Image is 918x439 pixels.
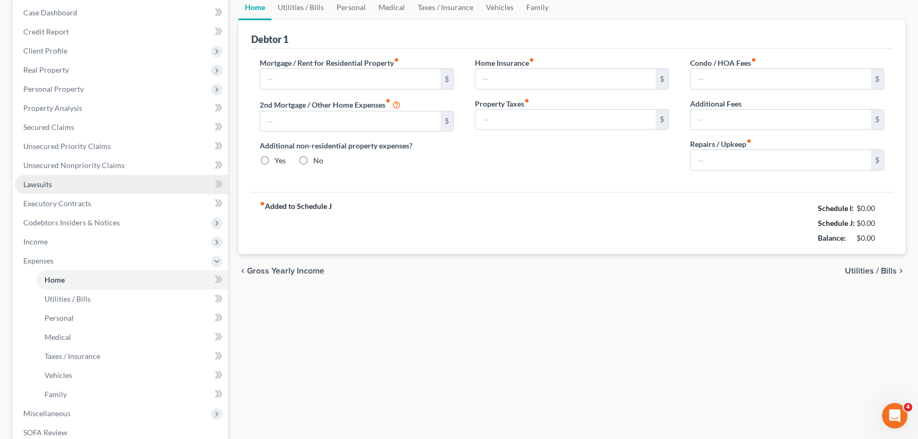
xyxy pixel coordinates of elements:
span: Lawsuits [23,180,52,189]
div: $ [656,69,668,89]
span: 4 [904,403,912,411]
i: chevron_left [239,267,247,275]
button: chevron_left Gross Yearly Income [239,267,324,275]
span: Codebtors Insiders & Notices [23,218,120,227]
i: fiber_manual_record [260,201,265,206]
div: $ [871,110,884,130]
a: Unsecured Priority Claims [15,137,228,156]
input: -- [691,150,871,170]
a: Secured Claims [15,118,228,137]
a: Taxes / Insurance [36,347,228,366]
strong: Schedule I: [818,204,854,213]
i: chevron_right [897,267,905,275]
span: Personal Property [23,84,84,93]
a: Home [36,270,228,289]
a: Utilities / Bills [36,289,228,309]
span: Home [45,275,65,284]
label: Additional non-residential property expenses? [260,140,454,151]
span: Utilities / Bills [845,267,897,275]
i: fiber_manual_record [524,98,529,103]
i: fiber_manual_record [529,57,534,63]
span: Expenses [23,256,54,265]
span: Medical [45,332,71,341]
a: Personal [36,309,228,328]
div: $ [871,69,884,89]
i: fiber_manual_record [746,138,752,144]
input: -- [691,69,871,89]
span: SOFA Review [23,428,67,437]
span: Miscellaneous [23,409,70,418]
i: fiber_manual_record [394,57,399,63]
span: Vehicles [45,371,72,380]
a: Case Dashboard [15,3,228,22]
a: Lawsuits [15,175,228,194]
div: $ [871,150,884,170]
iframe: Intercom live chat [882,403,907,428]
input: -- [260,111,440,131]
label: Yes [275,155,286,166]
a: Medical [36,328,228,347]
span: Personal [45,313,74,322]
i: fiber_manual_record [385,98,391,103]
span: Unsecured Nonpriority Claims [23,161,125,170]
label: Mortgage / Rent for Residential Property [260,57,399,68]
span: Real Property [23,65,69,74]
span: Taxes / Insurance [45,352,100,361]
a: Property Analysis [15,99,228,118]
div: Debtor 1 [251,33,288,46]
strong: Balance: [818,233,846,242]
div: $0.00 [857,203,885,214]
a: Vehicles [36,366,228,385]
div: $ [656,110,668,130]
a: Executory Contracts [15,194,228,213]
span: Property Analysis [23,103,82,112]
a: Credit Report [15,22,228,41]
strong: Added to Schedule J [260,201,332,245]
input: -- [475,69,656,89]
span: Utilities / Bills [45,294,91,303]
input: -- [691,110,871,130]
i: fiber_manual_record [751,57,756,63]
a: Family [36,385,228,404]
label: Home Insurance [475,57,534,68]
label: Property Taxes [475,98,529,109]
span: Secured Claims [23,122,74,131]
span: Family [45,390,67,399]
span: Case Dashboard [23,8,77,17]
div: $ [440,69,453,89]
span: Executory Contracts [23,199,91,208]
label: Condo / HOA Fees [690,57,756,68]
div: $0.00 [857,218,885,229]
span: Income [23,237,48,246]
input: -- [475,110,656,130]
label: Repairs / Upkeep [690,138,752,150]
input: -- [260,69,440,89]
label: 2nd Mortgage / Other Home Expenses [260,98,401,111]
div: $ [440,111,453,131]
label: No [313,155,323,166]
a: Unsecured Nonpriority Claims [15,156,228,175]
div: $0.00 [857,233,885,243]
strong: Schedule J: [818,218,855,227]
span: Client Profile [23,46,67,55]
span: Credit Report [23,27,69,36]
button: Utilities / Bills chevron_right [845,267,905,275]
span: Unsecured Priority Claims [23,142,111,151]
span: Gross Yearly Income [247,267,324,275]
label: Additional Fees [690,98,742,109]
